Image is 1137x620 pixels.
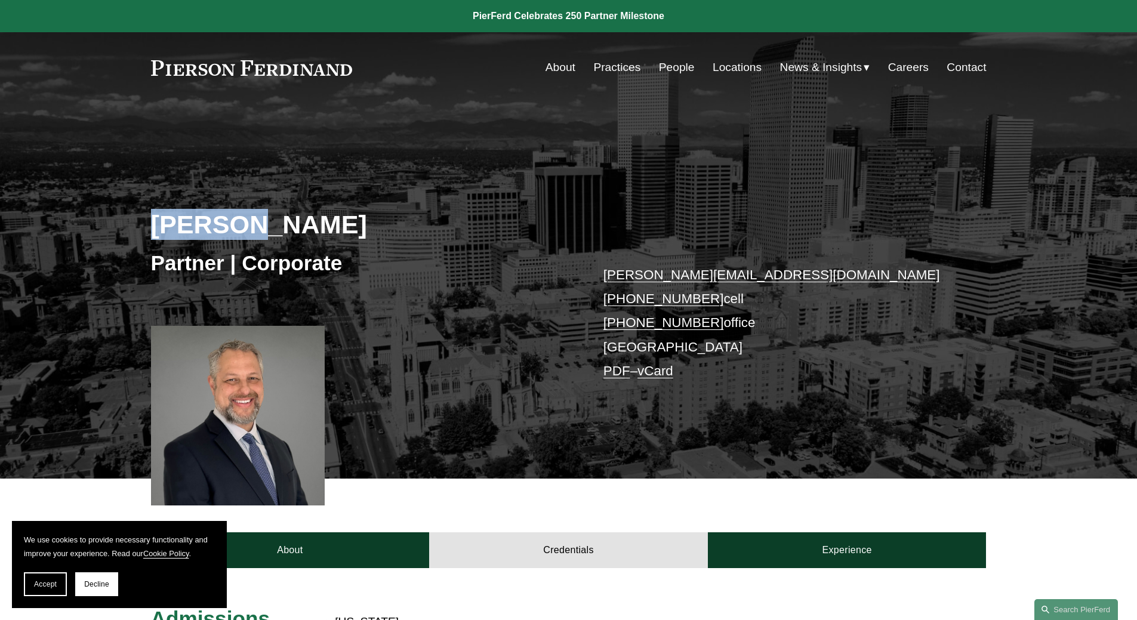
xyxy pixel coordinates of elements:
span: Accept [34,580,57,588]
a: Experience [708,532,987,568]
a: Search this site [1034,599,1118,620]
a: Practices [593,56,640,79]
a: Contact [947,56,986,79]
a: Credentials [429,532,708,568]
h2: [PERSON_NAME] [151,209,569,240]
button: Accept [24,572,67,596]
a: vCard [637,363,673,378]
button: Decline [75,572,118,596]
span: Decline [84,580,109,588]
a: Locations [713,56,762,79]
a: [PERSON_NAME][EMAIL_ADDRESS][DOMAIN_NAME] [603,267,940,282]
a: About [546,56,575,79]
a: [PHONE_NUMBER] [603,315,724,330]
a: PDF [603,363,630,378]
a: folder dropdown [780,56,870,79]
a: Cookie Policy [143,549,189,558]
p: We use cookies to provide necessary functionality and improve your experience. Read our . [24,533,215,560]
section: Cookie banner [12,521,227,608]
a: Careers [888,56,929,79]
a: [PHONE_NUMBER] [603,291,724,306]
span: News & Insights [780,57,862,78]
p: cell office [GEOGRAPHIC_DATA] – [603,263,951,384]
a: People [659,56,695,79]
a: About [151,532,430,568]
h3: Partner | Corporate [151,250,569,276]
